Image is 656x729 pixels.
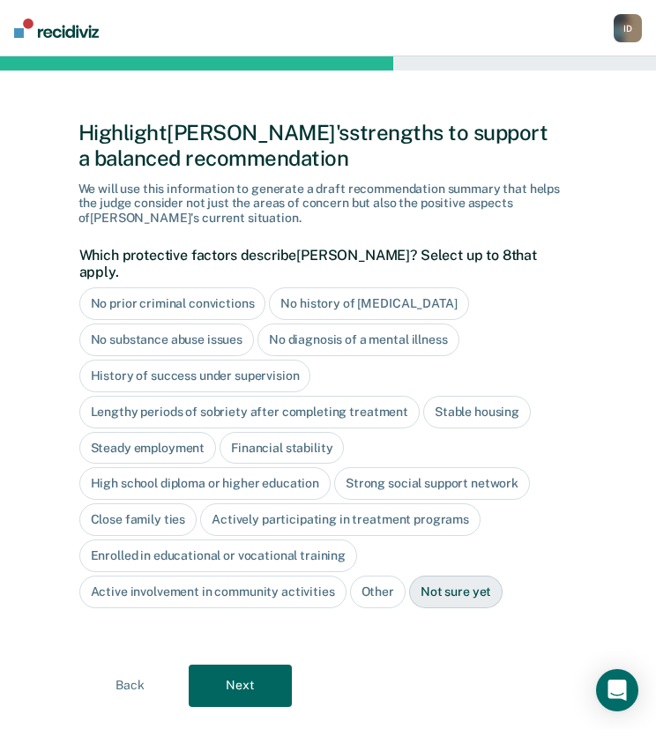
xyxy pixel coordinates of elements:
div: No substance abuse issues [79,324,255,356]
div: Stable housing [423,396,531,428]
div: No prior criminal convictions [79,287,266,320]
div: Steady employment [79,432,217,465]
div: No diagnosis of a mental illness [257,324,459,356]
div: Other [350,576,406,608]
div: Financial stability [220,432,344,465]
button: Back [78,665,182,707]
label: Which protective factors describe [PERSON_NAME] ? Select up to 8 that apply. [79,247,569,280]
div: No history of [MEDICAL_DATA] [269,287,468,320]
div: Active involvement in community activities [79,576,347,608]
div: Enrolled in educational or vocational training [79,539,358,572]
div: Strong social support network [334,467,530,500]
div: Actively participating in treatment programs [200,503,481,536]
div: Not sure yet [409,576,503,608]
div: Lengthy periods of sobriety after completing treatment [79,396,420,428]
div: High school diploma or higher education [79,467,332,500]
div: We will use this information to generate a draft recommendation summary that helps the judge cons... [78,182,578,226]
div: Open Intercom Messenger [596,669,638,711]
div: Close family ties [79,503,198,536]
div: Highlight [PERSON_NAME]'s strengths to support a balanced recommendation [78,120,578,171]
img: Recidiviz [14,19,99,38]
div: History of success under supervision [79,360,311,392]
button: ID [614,14,642,42]
div: I D [614,14,642,42]
button: Next [189,665,292,707]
